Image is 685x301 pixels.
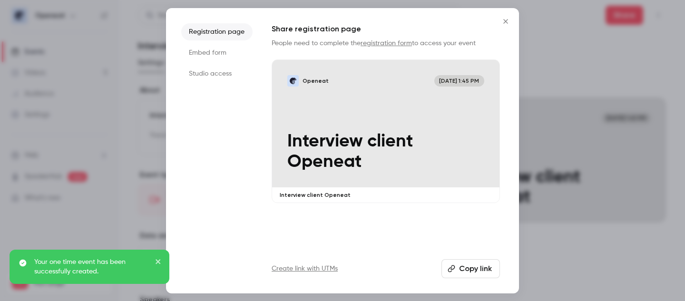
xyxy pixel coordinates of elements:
p: Interview client Openeat [287,131,484,173]
p: Interview client Openeat [280,191,492,199]
li: Embed form [181,44,253,61]
h1: Share registration page [272,23,500,35]
p: People need to complete the to access your event [272,39,500,48]
a: registration form [361,40,412,47]
li: Registration page [181,23,253,40]
span: [DATE] 1:45 PM [434,75,484,87]
a: Create link with UTMs [272,264,338,273]
p: Your one time event has been successfully created. [34,257,148,276]
button: Close [496,12,515,31]
li: Studio access [181,65,253,82]
a: Interview client OpeneatOpeneat[DATE] 1:45 PMInterview client OpeneatInterview client Openeat [272,59,500,204]
button: close [155,257,162,269]
button: Copy link [441,259,500,278]
img: Interview client Openeat [287,75,299,87]
p: Openeat [303,77,329,85]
